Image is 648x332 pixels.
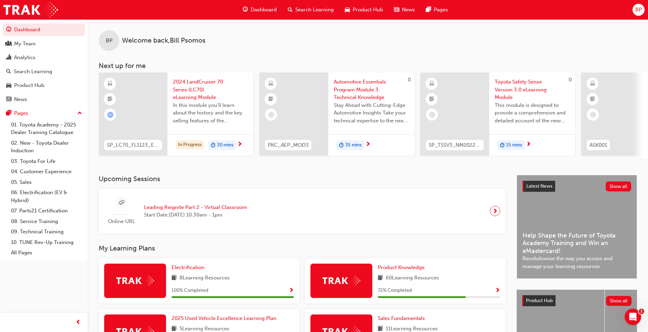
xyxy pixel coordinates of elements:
span: pages-icon [426,5,431,14]
a: 03. Toyota For Life [8,156,85,167]
span: Sales Fundamentals [378,315,425,321]
button: BP [633,4,645,16]
span: Search Learning [295,6,334,14]
a: 10. TUNE Rev-Up Training [8,237,85,248]
a: 07. Parts21 Certification [8,206,85,216]
span: SP_LC70_FL1123_EL01 [107,141,159,149]
span: 60 Learning Resources [386,274,439,283]
a: Dashboard [3,23,85,36]
button: Show Progress [495,286,500,295]
span: Toyota Safety Sense Version 3.0 eLearning Module [495,78,570,101]
a: 09. Technical Training [8,226,85,237]
h3: My Learning Plans [99,244,506,252]
button: DashboardMy TeamAnalyticsSearch LearningProduct HubNews [3,22,85,107]
button: Show all [606,181,631,191]
span: news-icon [394,5,399,14]
h3: Upcoming Sessions [99,175,506,183]
span: Pages [434,6,448,14]
span: Show Progress [495,288,500,294]
a: Latest NewsShow allHelp Shape the Future of Toyota Academy Training and Win an eMastercard!Revolu... [517,175,637,279]
span: guage-icon [6,27,11,33]
span: learningRecordVerb_NONE-icon [268,112,274,118]
span: Product Hub [526,298,553,303]
a: SP_LC70_FL1123_EL012024 LandCruiser 70 Series (LC70) eLearning ModuleIn this module you'll learn ... [99,73,253,156]
img: Trak [116,275,154,286]
span: learningResourceType_ELEARNING-icon [429,79,434,88]
span: duration-icon [339,141,344,150]
span: 30 mins [217,141,233,149]
span: booktick-icon [108,95,112,104]
span: booktick-icon [268,95,273,104]
span: Product Knowledge [378,264,425,270]
span: prev-icon [76,318,81,327]
a: 0SP_TSSV3_NM1022_ELToyota Safety Sense Version 3.0 eLearning ModuleThis module is designed to pro... [420,73,575,156]
span: This module is designed to provide a comprehensive and detailed account of the new enhanced Toyot... [495,101,570,125]
a: Electrification [172,264,207,272]
div: My Team [14,40,36,48]
span: next-icon [237,142,242,148]
span: car-icon [6,82,11,89]
div: Analytics [14,54,35,62]
span: 8 Learning Resources [179,274,230,283]
a: 02. New - Toyota Dealer Induction [8,138,85,156]
span: learningRecordVerb_NONE-icon [590,112,596,118]
span: PKC_AEP_MOD3 [268,141,309,149]
span: learningRecordVerb_ATTEMPT-icon [107,112,113,118]
span: up-icon [77,109,82,118]
span: duration-icon [211,141,216,150]
iframe: Intercom live chat [625,309,641,325]
span: 0 [408,77,411,83]
div: Pages [14,109,28,117]
a: My Team [3,37,85,50]
a: Analytics [3,51,85,64]
span: Leading Reignite Part 2 - Virtual Classroom [144,203,247,211]
span: Show Progress [289,288,294,294]
span: chart-icon [6,55,11,61]
a: 08. Service Training [8,216,85,227]
a: search-iconSearch Learning [282,3,339,17]
span: 1 [639,309,644,314]
a: Latest NewsShow all [523,181,631,192]
button: Pages [3,107,85,120]
a: Product Knowledge [378,264,427,272]
span: news-icon [6,97,11,103]
span: BP [106,37,112,45]
div: News [14,96,27,103]
a: 2025 Used Vehicle Excellence Learning Plan [172,314,279,322]
span: Help Shape the Future of Toyota Academy Training and Win an eMastercard! [523,232,631,255]
span: 0 [569,77,572,83]
img: Trak [3,2,58,18]
a: Sales Fundamentals [378,314,428,322]
span: 100 % Completed [172,287,208,295]
a: car-iconProduct Hub [339,3,388,17]
span: sessionType_ONLINE_URL-icon [119,199,124,207]
span: duration-icon [500,141,505,150]
a: 04. Customer Experience [8,166,85,177]
a: 0PKC_AEP_MOD3Automotive Essentials Program Module 3: Technical KnowledgeStay Ahead with Cutting-E... [260,73,414,156]
span: Welcome back , Bill Psomos [122,37,206,45]
div: Search Learning [14,68,52,76]
a: Product HubShow all [522,295,631,306]
a: news-iconNews [388,3,420,17]
span: Automotive Essentials Program Module 3: Technical Knowledge [334,78,409,101]
span: car-icon [345,5,350,14]
img: Trak [322,275,360,286]
span: Stay Ahead with Cutting-Edge Automotive Insights Take your technical expertise to the next level ... [334,101,409,125]
button: Show all [606,296,632,306]
a: 05. Sales [8,177,85,188]
span: guage-icon [243,5,248,14]
span: booktick-icon [429,95,434,104]
a: All Pages [8,247,85,258]
span: In this module you'll learn about the history and the key selling features of the LandCruiser 70 ... [173,101,248,125]
span: 2025 Used Vehicle Excellence Learning Plan [172,315,276,321]
span: Latest News [526,183,552,189]
a: guage-iconDashboard [237,3,282,17]
span: Dashboard [251,6,277,14]
div: Product Hub [14,81,44,89]
span: SP_TSSV3_NM1022_EL [429,141,481,149]
span: book-icon [172,274,177,283]
span: Online URL [104,218,139,225]
span: next-icon [365,142,371,148]
span: search-icon [6,69,11,75]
